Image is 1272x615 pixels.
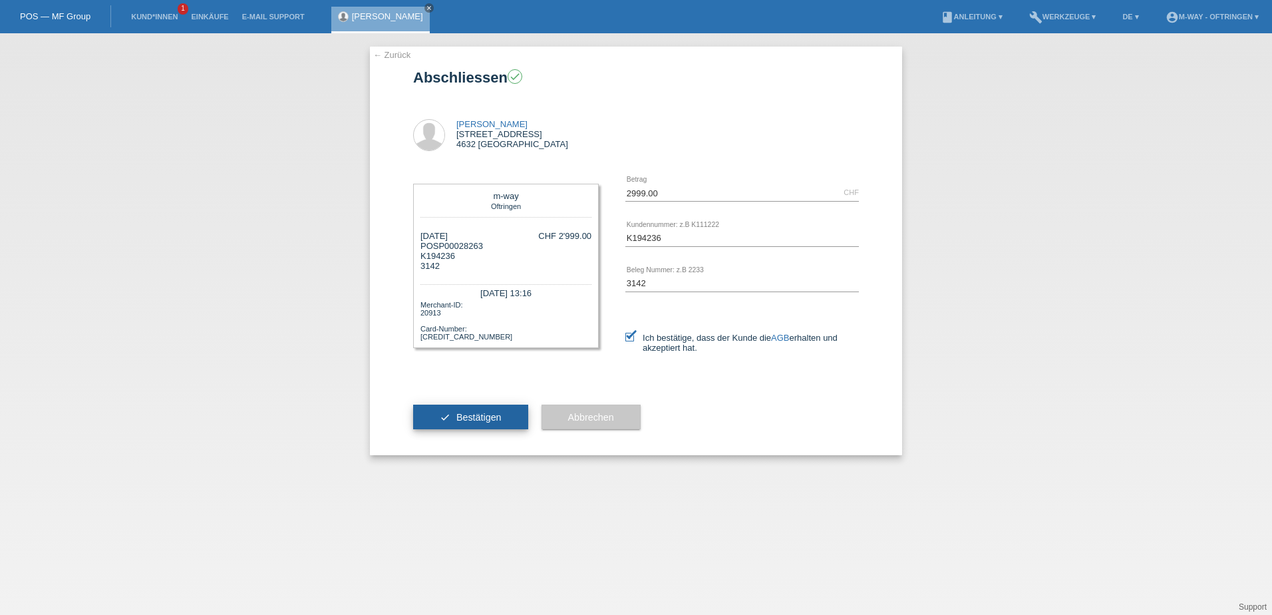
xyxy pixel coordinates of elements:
[424,3,434,13] a: close
[420,251,455,261] span: K194236
[456,119,528,129] a: [PERSON_NAME]
[1166,11,1179,24] i: account_circle
[184,13,235,21] a: Einkäufe
[568,412,614,423] span: Abbrechen
[542,405,641,430] button: Abbrechen
[420,300,591,341] div: Merchant-ID: 20913 Card-Number: [CREDIT_CARD_NUMBER]
[352,11,423,21] a: [PERSON_NAME]
[420,284,591,300] div: [DATE] 13:16
[456,119,568,149] div: [STREET_ADDRESS] 4632 [GEOGRAPHIC_DATA]
[844,188,859,196] div: CHF
[1029,11,1042,24] i: build
[124,13,184,21] a: Kund*innen
[413,69,859,86] h1: Abschliessen
[413,405,528,430] button: check Bestätigen
[456,412,502,423] span: Bestätigen
[373,50,410,60] a: ← Zurück
[1239,602,1267,612] a: Support
[178,3,188,15] span: 1
[771,333,789,343] a: AGB
[941,11,954,24] i: book
[426,5,432,11] i: close
[440,412,450,423] i: check
[420,231,483,271] div: [DATE] POSP00028263
[509,71,521,83] i: check
[424,201,588,210] div: Oftringen
[538,231,591,241] div: CHF 2'999.00
[20,11,90,21] a: POS — MF Group
[1116,13,1145,21] a: DE ▾
[934,13,1009,21] a: bookAnleitung ▾
[420,261,440,271] span: 3142
[1023,13,1103,21] a: buildWerkzeuge ▾
[424,191,588,201] div: m-way
[236,13,311,21] a: E-Mail Support
[625,333,859,353] label: Ich bestätige, dass der Kunde die erhalten und akzeptiert hat.
[1159,13,1265,21] a: account_circlem-way - Oftringen ▾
